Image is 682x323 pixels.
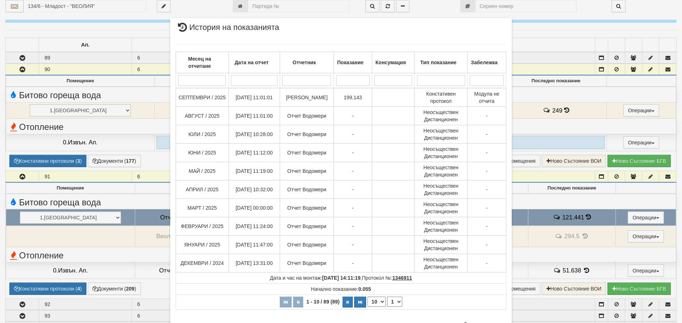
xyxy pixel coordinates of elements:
td: ЮЛИ / 2025 [176,125,229,144]
select: Брой редове на страница [368,297,386,307]
select: Страница номер [387,297,402,307]
b: Забележка [471,60,498,65]
span: - [486,260,488,266]
span: 1 - 10 / 89 (89) [305,299,342,305]
tcxspan: Call 1346911 via 3CX [393,275,412,281]
th: Отчетник: No sort applied, activate to apply an ascending sort [280,52,334,73]
td: Отчет Водомери [280,180,334,199]
th: Забележка: No sort applied, activate to apply an ascending sort [467,52,506,73]
span: - [486,131,488,137]
span: - [486,223,488,229]
span: - [352,260,354,266]
td: МАЙ / 2025 [176,162,229,180]
th: Показание: No sort applied, activate to apply an ascending sort [334,52,372,73]
b: Тип показание [420,60,456,65]
span: - [486,150,488,156]
td: [DATE] 13:31:00 [228,254,280,272]
th: Консумация: No sort applied, activate to apply an ascending sort [372,52,414,73]
td: ФЕВРУАРИ / 2025 [176,217,229,236]
td: Неосъществен Дистанционен [415,107,468,125]
td: Констативен протокол [415,88,468,107]
button: Първа страница [280,297,292,307]
td: Отчет Водомери [280,107,334,125]
td: [DATE] 11:01:00 [228,107,280,125]
td: Неосъществен Дистанционен [415,180,468,199]
td: Неосъществен Дистанционен [415,217,468,236]
span: - [486,113,488,119]
span: - [486,205,488,211]
button: Последна страница [354,297,366,307]
td: АПРИЛ / 2025 [176,180,229,199]
span: - [352,223,354,229]
td: [PERSON_NAME] [280,88,334,107]
td: [DATE] 11:12:00 [228,144,280,162]
span: - [352,168,354,174]
span: 199.143 [344,95,362,100]
td: Неосъществен Дистанционен [415,144,468,162]
td: Отчет Водомери [280,254,334,272]
span: - [486,242,488,248]
th: Тип показание: No sort applied, activate to apply an ascending sort [415,52,468,73]
td: Неосъществен Дистанционен [415,254,468,272]
span: - [486,187,488,192]
td: [DATE] 11:01:01 [228,88,280,107]
button: Следваща страница [343,297,353,307]
td: Отчет Водомери [280,236,334,254]
th: Месец на отчитане: No sort applied, activate to apply an ascending sort [176,52,229,73]
span: - [352,205,354,211]
td: Отчет Водомери [280,199,334,217]
span: История на показанията [176,23,279,37]
td: ЯНУАРИ / 2025 [176,236,229,254]
b: Месец на отчитане [188,56,211,69]
td: МАРТ / 2025 [176,199,229,217]
td: , [176,272,506,284]
td: Отчет Водомери [280,125,334,144]
td: [DATE] 00:00:00 [228,199,280,217]
td: [DATE] 11:24:00 [228,217,280,236]
td: АВГУСТ / 2025 [176,107,229,125]
span: Начално показание: [311,286,371,292]
td: [DATE] 10:28:00 [228,125,280,144]
b: Отчетник [293,60,316,65]
td: Неосъществен Дистанционен [415,125,468,144]
strong: 0.055 [359,286,371,292]
td: [DATE] 11:47:00 [228,236,280,254]
td: Неосъществен Дистанционен [415,236,468,254]
span: Модула не отчита [474,91,499,104]
span: - [352,113,354,119]
td: [DATE] 10:32:00 [228,180,280,199]
td: Неосъществен Дистанционен [415,199,468,217]
span: Дата и час на монтаж: [270,275,361,281]
b: Показание [337,60,364,65]
td: Отчет Водомери [280,217,334,236]
span: - [486,168,488,174]
td: СЕПТЕМВРИ / 2025 [176,88,229,107]
td: ДЕКЕМВРИ / 2024 [176,254,229,272]
strong: [DATE] 14:11:19 [322,275,360,281]
span: - [352,242,354,248]
span: Протокол №: [362,275,412,281]
td: ЮНИ / 2025 [176,144,229,162]
span: - [352,131,354,137]
th: Дата на отчет: No sort applied, activate to apply an ascending sort [228,52,280,73]
b: Консумация [376,60,406,65]
td: Отчет Водомери [280,144,334,162]
button: Предишна страница [293,297,303,307]
span: - [352,187,354,192]
span: - [352,150,354,156]
td: [DATE] 11:19:00 [228,162,280,180]
b: Дата на отчет [235,60,269,65]
td: Неосъществен Дистанционен [415,162,468,180]
td: Отчет Водомери [280,162,334,180]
